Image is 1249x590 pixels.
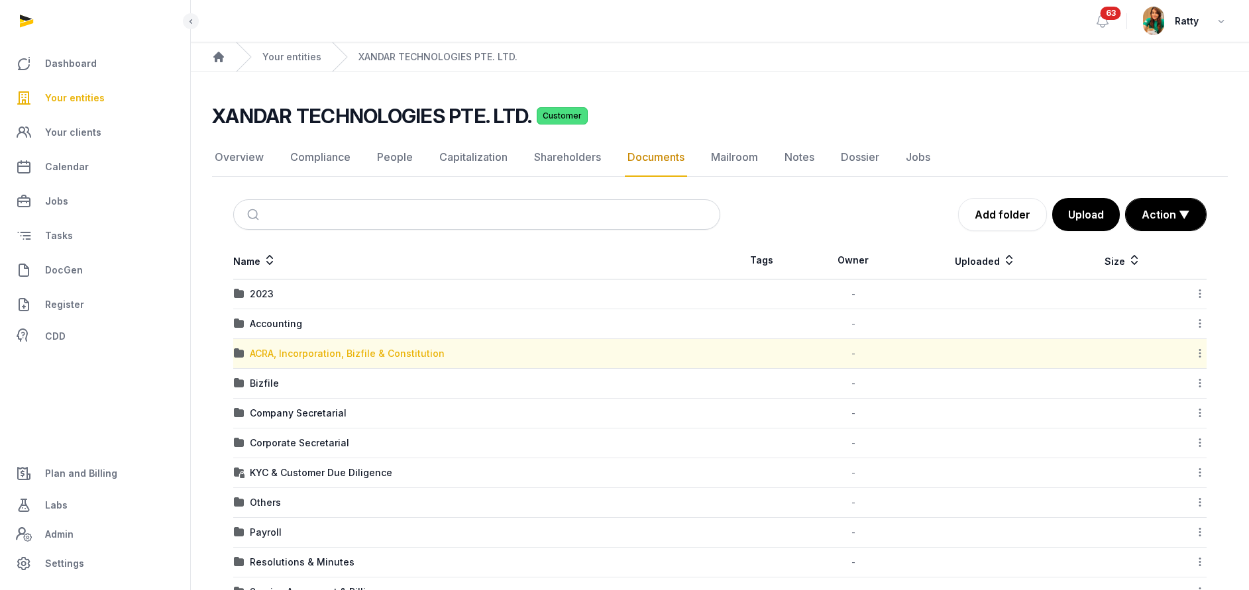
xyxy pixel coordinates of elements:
[11,48,180,79] a: Dashboard
[234,348,244,359] img: folder.svg
[11,521,180,548] a: Admin
[803,339,903,369] td: -
[625,138,687,177] a: Documents
[250,466,392,479] div: KYC & Customer Due Diligence
[803,309,903,339] td: -
[250,287,274,301] div: 2023
[45,159,89,175] span: Calendar
[234,438,244,448] img: folder.svg
[782,138,817,177] a: Notes
[11,220,180,252] a: Tasks
[234,378,244,389] img: folder.svg
[233,242,720,279] th: Name
[11,458,180,489] a: Plan and Billing
[1126,199,1206,230] button: Action ▼
[1052,198,1120,231] button: Upload
[374,138,415,177] a: People
[45,556,84,571] span: Settings
[1175,13,1199,29] span: Ratty
[45,90,105,106] span: Your entities
[358,50,517,64] a: XANDAR TECHNOLOGIES PTE. LTD.
[234,408,244,418] img: folder.svg
[803,242,903,279] th: Owner
[45,262,83,278] span: DocGen
[234,527,244,538] img: folder.svg
[1143,7,1164,35] img: avatar
[250,317,302,330] div: Accounting
[11,185,180,217] a: Jobs
[803,488,903,518] td: -
[45,526,74,542] span: Admin
[262,50,321,64] a: Your entities
[45,193,68,209] span: Jobs
[45,297,84,313] span: Register
[250,377,279,390] div: Bizfile
[803,279,903,309] td: -
[531,138,604,177] a: Shareholders
[720,242,804,279] th: Tags
[250,496,281,509] div: Others
[250,526,282,539] div: Payroll
[11,548,180,579] a: Settings
[803,518,903,548] td: -
[803,458,903,488] td: -
[239,200,270,229] button: Submit
[45,228,73,244] span: Tasks
[11,323,180,350] a: CDD
[250,347,445,360] div: ACRA, Incorporation, Bizfile & Constitution
[11,82,180,114] a: Your entities
[537,107,588,124] span: Customer
[191,42,1249,72] nav: Breadcrumb
[1101,7,1121,20] span: 63
[803,548,903,577] td: -
[437,138,510,177] a: Capitalization
[212,104,531,128] h2: XANDAR TECHNOLOGIES PTE. LTD.
[708,138,761,177] a: Mailroom
[212,138,1228,177] nav: Tabs
[45,124,101,140] span: Your clients
[45,497,68,513] span: Labs
[234,557,244,567] img: folder.svg
[803,428,903,458] td: -
[903,138,933,177] a: Jobs
[212,138,266,177] a: Overview
[45,466,117,481] span: Plan and Billing
[11,489,180,521] a: Labs
[250,407,347,420] div: Company Secretarial
[11,254,180,286] a: DocGen
[250,436,349,450] div: Corporate Secretarial
[838,138,882,177] a: Dossier
[45,328,66,344] span: CDD
[234,289,244,299] img: folder.svg
[288,138,353,177] a: Compliance
[45,56,97,72] span: Dashboard
[803,399,903,428] td: -
[11,289,180,320] a: Register
[234,467,244,478] img: folder-locked-icon.svg
[903,242,1067,279] th: Uploaded
[1067,242,1178,279] th: Size
[803,369,903,399] td: -
[234,497,244,508] img: folder.svg
[11,151,180,183] a: Calendar
[250,556,354,569] div: Resolutions & Minutes
[11,117,180,148] a: Your clients
[234,319,244,329] img: folder.svg
[958,198,1047,231] a: Add folder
